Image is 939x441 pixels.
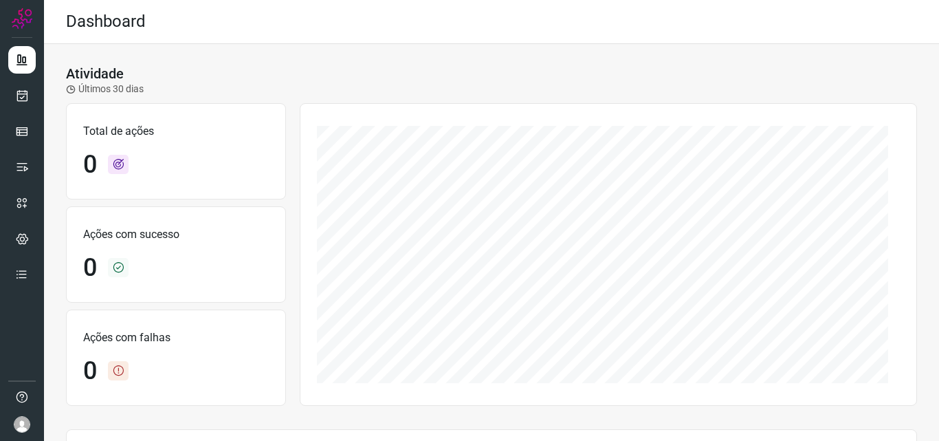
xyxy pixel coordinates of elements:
h1: 0 [83,150,97,180]
p: Últimos 30 dias [66,82,144,96]
h2: Dashboard [66,12,146,32]
img: avatar-user-boy.jpg [14,416,30,433]
p: Ações com falhas [83,330,269,346]
h1: 0 [83,356,97,386]
p: Ações com sucesso [83,226,269,243]
p: Total de ações [83,123,269,140]
img: Logo [12,8,32,29]
h1: 0 [83,253,97,283]
h3: Atividade [66,65,124,82]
